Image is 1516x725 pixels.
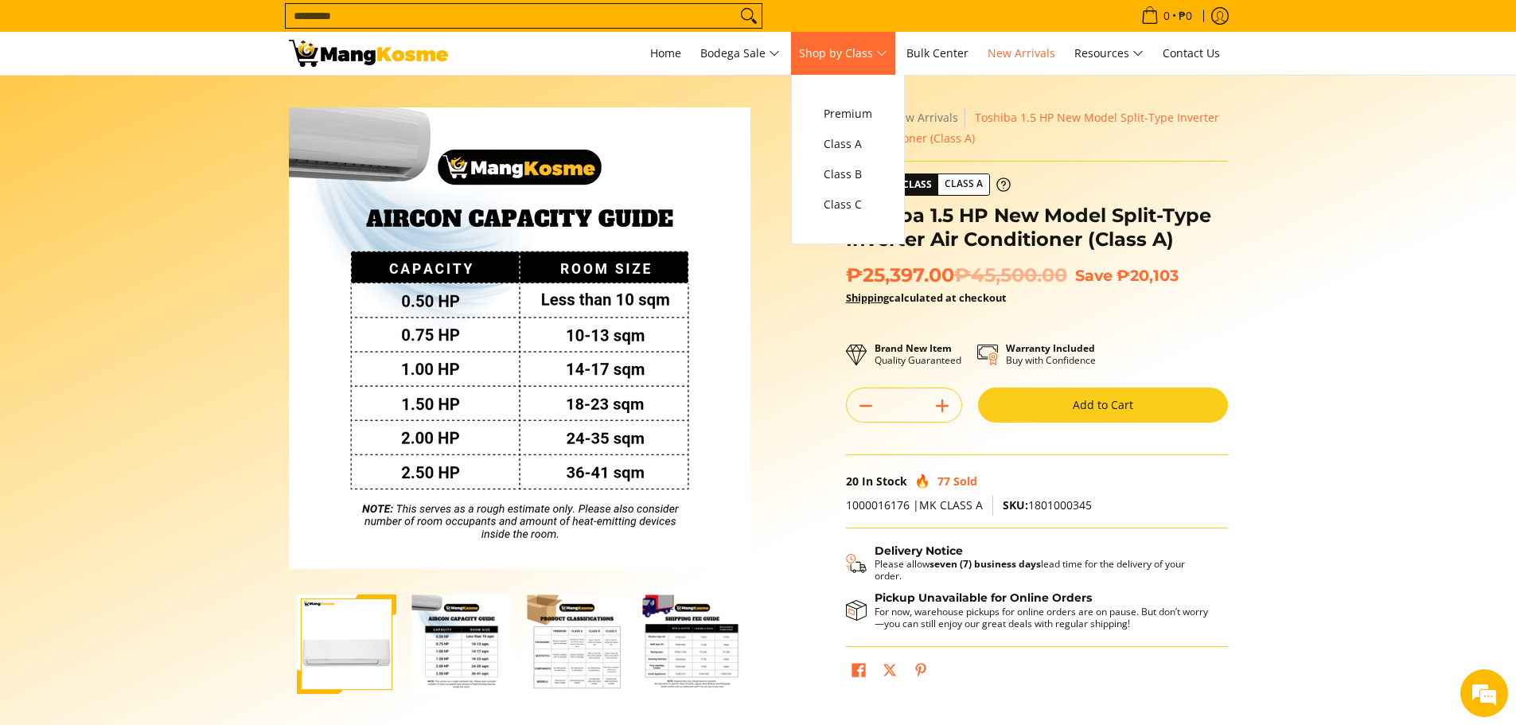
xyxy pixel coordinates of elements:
[848,659,870,686] a: Share on Facebook
[1006,342,1096,366] p: Buy with Confidence
[898,32,976,75] a: Bulk Center
[1003,497,1028,513] span: SKU:
[980,32,1063,75] a: New Arrivals
[233,490,289,512] em: Submit
[289,40,448,67] img: Toshiba Split-Type Inverter Hi-Wall 1.5HP Aircon l Mang Kosme
[1066,32,1152,75] a: Resources
[297,594,396,694] img: Toshiba 1.5 HP New Model Split-Type Inverter Air Conditioner (Class A)-1
[816,189,880,220] a: Class C
[846,497,983,513] span: 1000016176 |MK CLASS A
[879,659,901,686] a: Post on X
[464,32,1228,75] nav: Main Menu
[875,342,961,366] p: Quality Guaranteed
[938,174,989,194] span: Class A
[1176,10,1194,21] span: ₱0
[83,89,267,110] div: Leave a message
[910,659,932,686] a: Pin on Pinterest
[846,290,1007,305] strong: calculated at checkout
[875,606,1212,630] p: For now, warehouse pickups for online orders are on pause. But don’t worry—you can still enjoy ou...
[791,32,895,75] a: Shop by Class
[1136,7,1197,25] span: •
[643,594,742,694] img: mang-kosme-shipping-fee-guide-infographic
[261,8,299,46] div: Minimize live chat window
[33,201,278,361] span: We are offline. Please leave us a message.
[1155,32,1228,75] a: Contact Us
[816,129,880,159] a: Class A
[650,45,681,60] span: Home
[846,474,859,489] span: 20
[875,558,1212,582] p: Please allow lead time for the delivery of your order.
[1074,44,1144,64] span: Resources
[875,544,963,558] strong: Delivery Notice
[1075,266,1113,285] span: Save
[978,388,1228,423] button: Add to Cart
[1003,497,1092,513] span: 1801000345
[846,107,1228,149] nav: Breadcrumbs
[736,4,762,28] button: Search
[862,474,907,489] span: In Stock
[8,435,303,490] textarea: Type your message and click 'Submit'
[847,393,885,419] button: Subtract
[875,591,1092,605] strong: Pickup Unavailable for Online Orders
[1117,266,1179,285] span: ₱20,103
[824,165,872,185] span: Class B
[824,134,872,154] span: Class A
[846,173,1011,196] a: Product Class Class A
[824,104,872,124] span: Premium
[846,263,1067,287] span: ₱25,397.00
[412,594,512,694] img: Toshiba 1.5 HP New Model Split-Type Inverter Air Conditioner (Class A)-2
[700,44,780,64] span: Bodega Sale
[642,32,689,75] a: Home
[953,474,977,489] span: Sold
[692,32,788,75] a: Bodega Sale
[937,474,950,489] span: 77
[954,263,1067,287] del: ₱45,500.00
[1006,341,1095,355] strong: Warranty Included
[1163,45,1220,60] span: Contact Us
[816,159,880,189] a: Class B
[799,44,887,64] span: Shop by Class
[824,195,872,215] span: Class C
[846,110,1219,146] span: Toshiba 1.5 HP New Model Split-Type Inverter Air Conditioner (Class A)
[846,204,1228,251] h1: Toshiba 1.5 HP New Model Split-Type Inverter Air Conditioner (Class A)
[289,107,750,569] img: Toshiba 1.5 HP New Model Split-Type Inverter Air Conditioner (Class A)
[1161,10,1172,21] span: 0
[846,544,1212,583] button: Shipping & Delivery
[929,557,1041,571] strong: seven (7) business days
[906,45,968,60] span: Bulk Center
[923,393,961,419] button: Add
[891,110,958,125] a: New Arrivals
[528,594,627,694] img: Toshiba 1.5 HP New Model Split-Type Inverter Air Conditioner (Class A)-3
[988,45,1055,60] span: New Arrivals
[846,290,889,305] a: Shipping
[875,341,952,355] strong: Brand New Item
[816,99,880,129] a: Premium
